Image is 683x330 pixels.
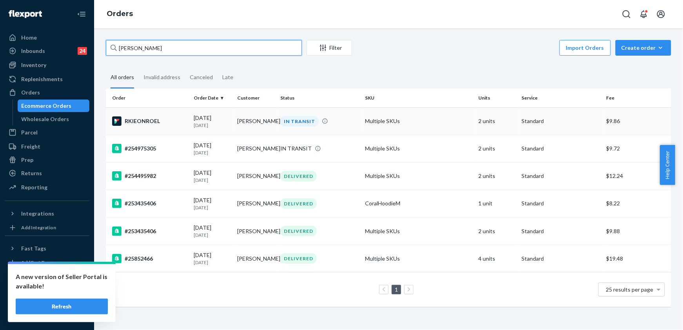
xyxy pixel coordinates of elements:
[21,259,49,266] div: Add Fast Tag
[106,40,302,56] input: Search orders
[111,67,134,89] div: All orders
[280,145,312,152] div: IN TRANSIT
[603,190,671,217] td: $8.22
[475,190,519,217] td: 1 unit
[190,67,213,87] div: Canceled
[616,40,671,56] button: Create order
[5,126,89,139] a: Parcel
[621,44,665,52] div: Create order
[21,183,47,191] div: Reporting
[522,145,600,152] p: Standard
[5,73,89,85] a: Replenishments
[9,10,42,18] img: Flexport logo
[22,115,69,123] div: Wholesale Orders
[21,143,40,150] div: Freight
[362,135,475,162] td: Multiple SKUs
[21,210,54,218] div: Integrations
[112,116,187,126] div: RKIEONROEL
[234,245,278,272] td: [PERSON_NAME]
[362,89,475,107] th: SKU
[222,67,233,87] div: Late
[5,167,89,180] a: Returns
[112,254,187,263] div: #25852466
[194,224,231,238] div: [DATE]
[194,169,231,183] div: [DATE]
[21,89,40,96] div: Orders
[307,44,352,52] div: Filter
[475,135,519,162] td: 2 units
[393,286,400,293] a: Page 1 is your current page
[362,218,475,245] td: Multiple SKUs
[144,67,180,87] div: Invalid address
[522,199,600,207] p: Standard
[307,40,352,56] button: Filter
[74,6,89,22] button: Close Navigation
[5,140,89,153] a: Freight
[362,107,475,135] td: Multiple SKUs
[107,9,133,18] a: Orders
[5,258,89,267] a: Add Fast Tag
[5,297,89,310] a: Help Center
[234,135,278,162] td: [PERSON_NAME]
[21,75,63,83] div: Replenishments
[603,135,671,162] td: $9.72
[194,251,231,266] div: [DATE]
[603,162,671,190] td: $12.24
[362,245,475,272] td: Multiple SKUs
[78,47,87,55] div: 24
[5,284,89,296] button: Talk to Support
[194,259,231,266] p: [DATE]
[194,141,231,156] div: [DATE]
[522,172,600,180] p: Standard
[22,102,72,110] div: Ecommerce Orders
[21,224,56,231] div: Add Integration
[5,154,89,166] a: Prep
[5,242,89,255] button: Fast Tags
[280,116,319,127] div: IN TRANSIT
[18,100,90,112] a: Ecommerce Orders
[5,181,89,194] a: Reporting
[194,149,231,156] p: [DATE]
[280,198,317,209] div: DELIVERED
[636,6,652,22] button: Open notifications
[365,199,472,207] div: CoralHoodieM
[194,196,231,211] div: [DATE]
[522,227,600,235] p: Standard
[5,45,89,57] a: Inbounds24
[5,31,89,44] a: Home
[191,89,234,107] th: Order Date
[522,117,600,125] p: Standard
[18,113,90,125] a: Wholesale Orders
[280,226,317,236] div: DELIVERED
[603,245,671,272] td: $19.48
[603,107,671,135] td: $9.86
[112,171,187,181] div: #254495982
[194,122,231,129] p: [DATE]
[21,245,46,252] div: Fast Tags
[21,169,42,177] div: Returns
[237,94,274,101] div: Customer
[5,207,89,220] button: Integrations
[194,204,231,211] p: [DATE]
[234,218,278,245] td: [PERSON_NAME]
[660,145,675,185] button: Help Center
[522,255,600,263] p: Standard
[100,3,139,25] ol: breadcrumbs
[21,47,45,55] div: Inbounds
[21,156,33,164] div: Prep
[519,89,603,107] th: Service
[559,40,611,56] button: Import Orders
[112,144,187,153] div: #254975305
[21,34,37,42] div: Home
[16,299,108,314] button: Refresh
[112,227,187,236] div: #253435406
[619,6,634,22] button: Open Search Box
[194,177,231,183] p: [DATE]
[475,162,519,190] td: 2 units
[277,89,362,107] th: Status
[5,310,89,323] button: Give Feedback
[362,162,475,190] td: Multiple SKUs
[603,218,671,245] td: $9.88
[475,245,519,272] td: 4 units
